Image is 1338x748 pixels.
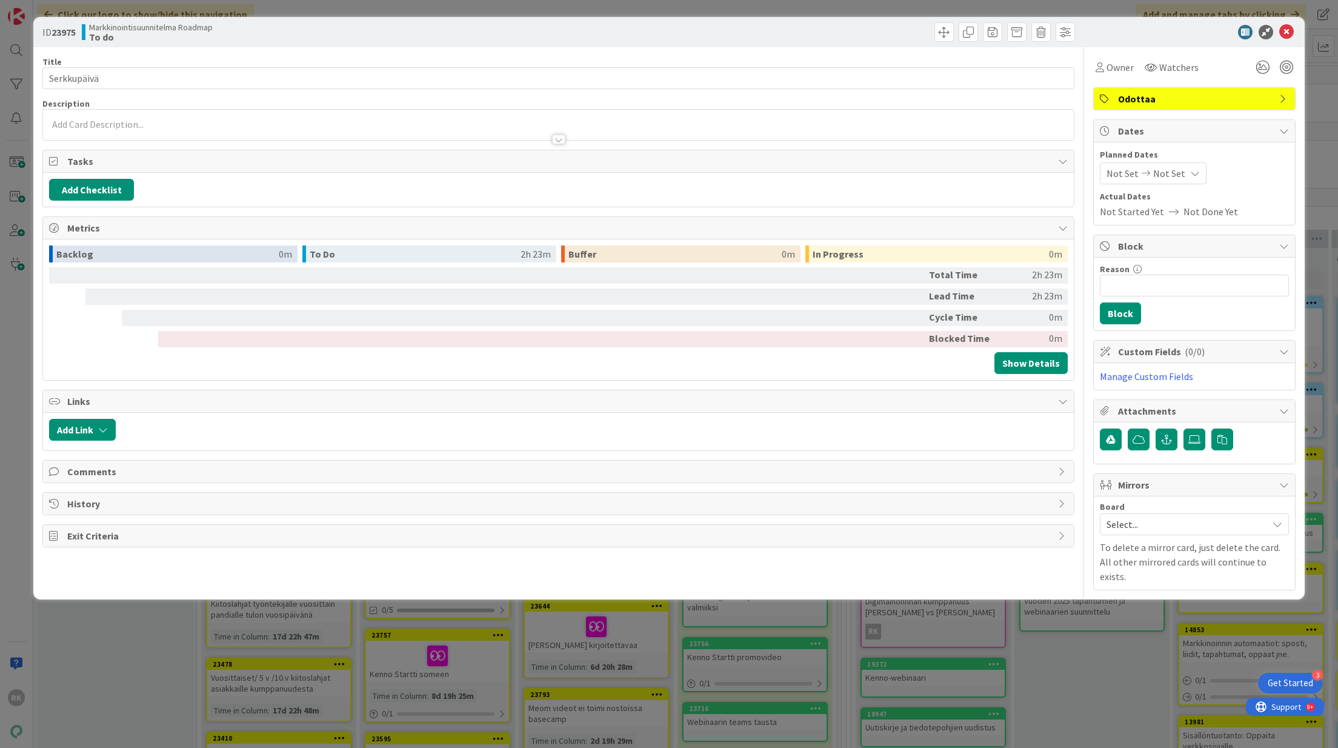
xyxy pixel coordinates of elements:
[49,179,134,201] button: Add Checklist
[782,245,795,262] div: 0m
[1100,149,1289,161] span: Planned Dates
[1312,670,1323,681] div: 3
[1100,190,1289,203] span: Actual Dates
[1100,204,1164,219] span: Not Started Yet
[49,419,116,441] button: Add Link
[1118,478,1273,492] span: Mirrors
[1000,267,1062,284] div: 2h 23m
[1107,516,1262,533] span: Select...
[1185,346,1205,358] span: ( 0/0 )
[1100,370,1193,382] a: Manage Custom Fields
[1258,673,1323,693] div: Open Get Started checklist, remaining modules: 3
[56,245,279,262] div: Backlog
[42,25,76,39] span: ID
[568,245,782,262] div: Buffer
[67,154,1052,169] span: Tasks
[1118,124,1273,138] span: Dates
[1000,310,1062,326] div: 0m
[1100,302,1141,324] button: Block
[52,26,76,38] b: 23975
[994,352,1068,374] button: Show Details
[1107,166,1139,181] span: Not Set
[1100,264,1130,275] label: Reason
[1118,239,1273,253] span: Block
[61,5,67,15] div: 9+
[42,67,1074,89] input: type card name here...
[67,221,1052,235] span: Metrics
[25,2,55,16] span: Support
[67,496,1052,511] span: History
[1000,331,1062,347] div: 0m
[1100,503,1125,511] span: Board
[1183,204,1238,219] span: Not Done Yet
[89,32,213,42] b: To do
[1118,404,1273,418] span: Attachments
[929,267,996,284] div: Total Time
[929,289,996,305] div: Lead Time
[1153,166,1185,181] span: Not Set
[1000,289,1062,305] div: 2h 23m
[929,331,996,347] div: Blocked Time
[1049,245,1062,262] div: 0m
[1159,60,1199,75] span: Watchers
[1100,540,1289,584] p: To delete a mirror card, just delete the card. All other mirrored cards will continue to exists.
[1268,677,1313,689] div: Get Started
[1118,92,1273,106] span: Odottaa
[813,245,1049,262] div: In Progress
[89,22,213,32] span: Markkinointisuunnitelma Roadmap
[310,245,521,262] div: To Do
[67,394,1052,409] span: Links
[1118,344,1273,359] span: Custom Fields
[42,98,90,109] span: Description
[67,529,1052,543] span: Exit Criteria
[929,310,996,326] div: Cycle Time
[1107,60,1134,75] span: Owner
[42,56,62,67] label: Title
[279,245,292,262] div: 0m
[521,245,551,262] div: 2h 23m
[67,464,1052,479] span: Comments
